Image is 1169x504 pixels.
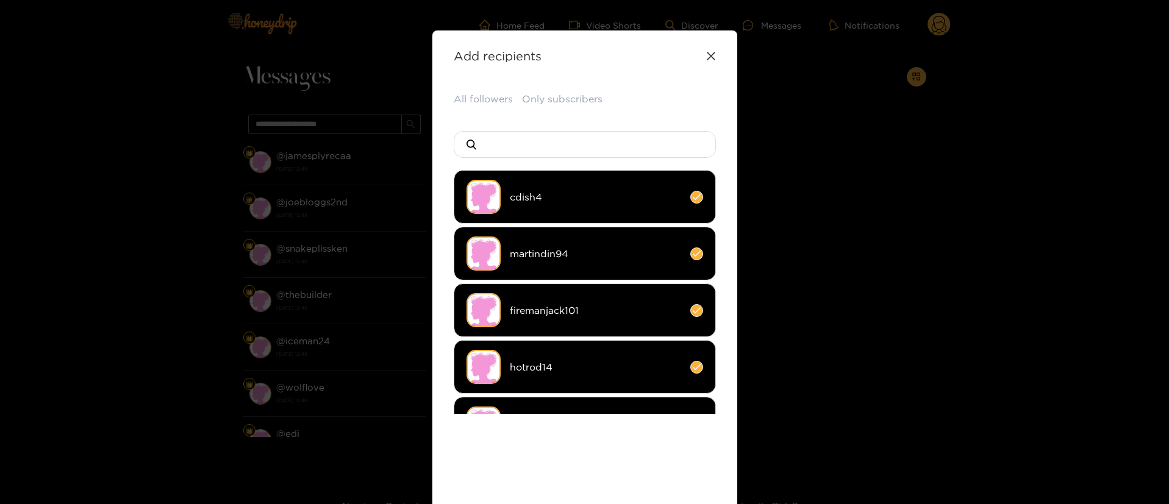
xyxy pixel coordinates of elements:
[510,190,681,204] span: cdish4
[510,360,681,374] span: hotrod14
[467,180,501,214] img: no-avatar.png
[467,350,501,384] img: no-avatar.png
[522,92,602,106] button: Only subscribers
[467,406,501,441] img: no-avatar.png
[467,236,501,271] img: no-avatar.png
[454,49,542,63] strong: Add recipients
[510,247,681,261] span: martindin94
[510,303,681,318] span: firemanjack101
[454,92,513,106] button: All followers
[467,293,501,327] img: no-avatar.png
